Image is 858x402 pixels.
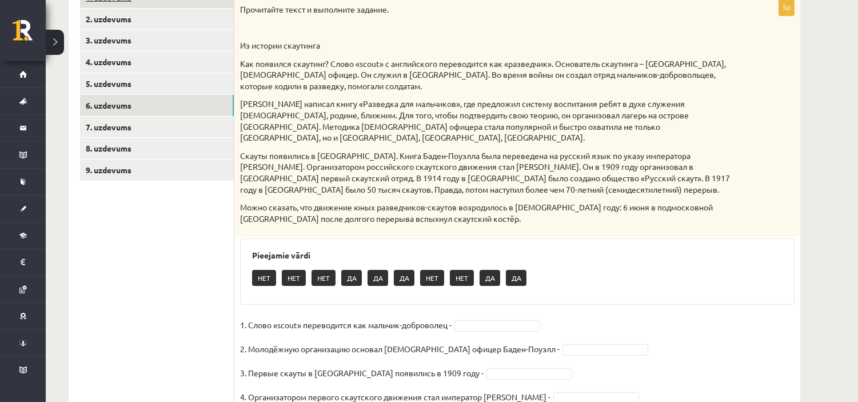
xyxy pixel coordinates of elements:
[240,150,737,195] p: Скауты появились в [GEOGRAPHIC_DATA]. Книга Баден-Поуэлла была переведена на русский язык по указ...
[240,340,560,357] p: 2. Молодёжную организацию основал [DEMOGRAPHIC_DATA] офицер Баден-Поуэлл -
[480,270,500,286] p: ДА
[80,160,234,181] a: 9. uzdevums
[80,138,234,159] a: 8. uzdevums
[240,40,737,51] p: Из истории скаутинга
[282,270,306,286] p: НЕТ
[80,9,234,30] a: 2. uzdevums
[80,117,234,138] a: 7. uzdevums
[312,270,336,286] p: НЕТ
[240,364,484,381] p: 3. Первые скауты в [GEOGRAPHIC_DATA] появились в 1909 году -
[80,30,234,51] a: 3. uzdevums
[420,270,444,286] p: НЕТ
[80,73,234,94] a: 5. uzdevums
[80,95,234,116] a: 6. uzdevums
[252,250,783,260] h3: Pieejamie vārdi
[394,270,414,286] p: ДА
[240,98,737,143] p: [PERSON_NAME] написал книгу «Разведка для мальчиков», где предложил систему воспитания ребят в ду...
[13,20,46,49] a: Rīgas 1. Tālmācības vidusskola
[252,270,276,286] p: НЕТ
[341,270,362,286] p: ДА
[240,202,737,224] p: Можно сказать, что движение юных разведчиков-скаутов возродилось в [DEMOGRAPHIC_DATA] году: 6 июн...
[80,51,234,73] a: 4. uzdevums
[506,270,526,286] p: ДА
[240,58,737,92] p: Как появился скаутинг? Слово «scout» с английского переводится как «разведчик». Основатель скаути...
[240,316,452,333] p: 1. Слово «scout» переводится как мальчик-доброволец -
[240,4,737,15] p: Прочитайте текст и выполните задание.
[368,270,388,286] p: ДА
[450,270,474,286] p: НЕТ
